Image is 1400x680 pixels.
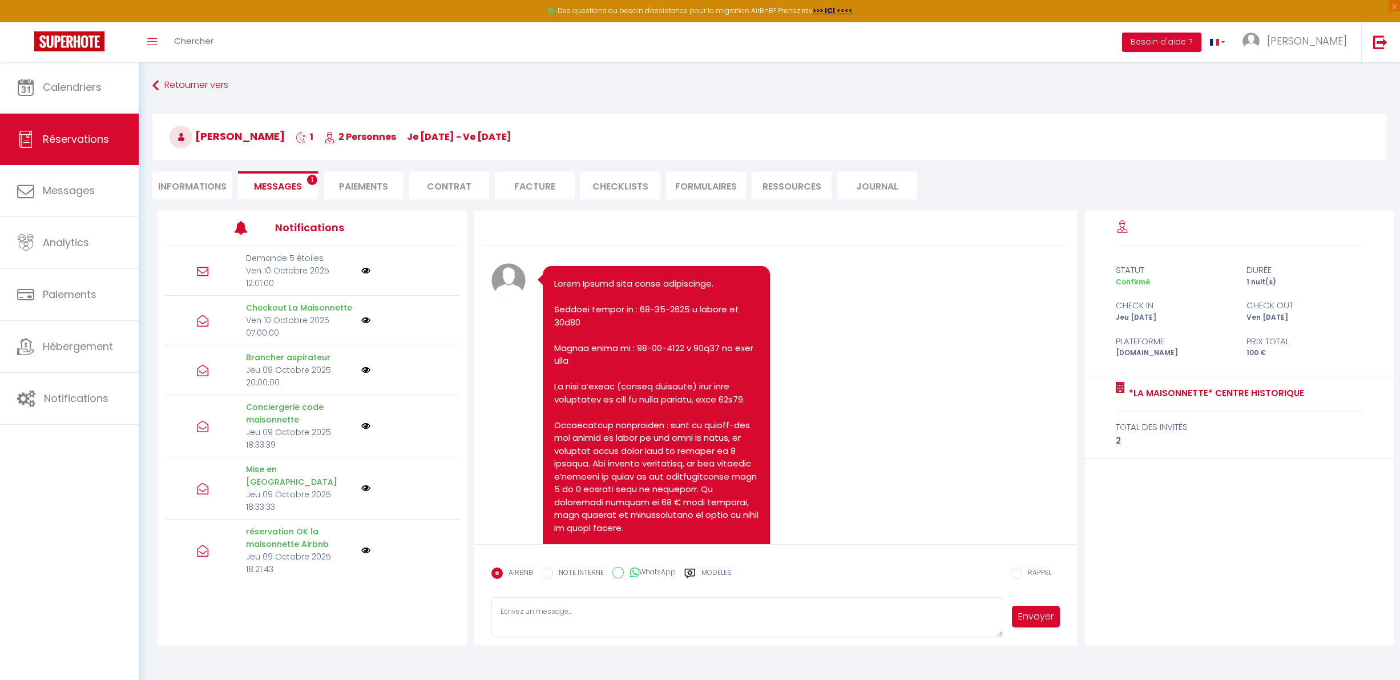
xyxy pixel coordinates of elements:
[246,301,353,314] p: Checkout La Maisonnette
[152,75,1386,96] a: Retourner vers
[1239,277,1370,288] div: 1 nuit(s)
[1239,312,1370,323] div: Ven [DATE]
[1234,22,1361,62] a: ... [PERSON_NAME]
[34,31,104,51] img: Super Booking
[1239,348,1370,359] div: 100 €
[624,567,676,580] label: WhatsApp
[246,364,353,389] p: Jeu 09 Octobre 2025 20:00:00
[409,171,489,199] li: Contrat
[246,264,353,289] p: Ven 10 Octobre 2025 12:01:00
[1116,434,1363,448] div: 2
[1108,299,1240,312] div: check in
[813,6,853,15] a: >>> ICI <<<<
[1239,299,1370,312] div: check out
[553,568,604,580] label: NOTE INTERNE
[361,266,370,275] img: NO IMAGE
[246,314,353,339] p: Ven 10 Octobre 2025 07:00:00
[701,568,732,588] label: Modèles
[166,22,222,62] a: Chercher
[837,171,917,199] li: Journal
[503,568,533,580] label: AIRBNB
[43,132,109,146] span: Réservations
[1012,606,1060,627] button: Envoyer
[1242,33,1260,50] img: ...
[361,316,370,325] img: NO IMAGE
[1373,35,1387,49] img: logout
[246,426,353,451] p: Jeu 09 Octobre 2025 18:33:39
[361,421,370,430] img: NO IMAGE
[43,80,102,94] span: Calendriers
[580,171,660,199] li: CHECKLISTS
[246,401,353,426] p: Conciergerie code maisonnette
[246,351,353,364] p: Brancher aspirateur
[361,546,370,555] img: NO IMAGE
[1108,335,1240,348] div: Plateforme
[296,130,313,143] span: 1
[246,488,353,513] p: Jeu 09 Octobre 2025 18:33:33
[361,484,370,493] img: NO IMAGE
[43,287,96,301] span: Paiements
[43,183,95,198] span: Messages
[752,171,832,199] li: Ressources
[307,175,317,185] span: 1
[407,130,511,143] span: je [DATE] - ve [DATE]
[152,171,232,199] li: Informations
[1267,34,1347,48] span: [PERSON_NAME]
[1022,568,1051,580] label: RAPPEL
[1239,263,1370,277] div: durée
[1116,277,1150,287] span: Confirmé
[174,35,213,47] span: Chercher
[246,252,353,264] p: Demande 5 étoiles
[246,463,353,488] p: Mise en [GEOGRAPHIC_DATA]
[1108,312,1240,323] div: Jeu [DATE]
[324,171,404,199] li: Paiements
[666,171,746,199] li: FORMULAIRES
[361,365,370,375] img: NO IMAGE
[1122,33,1201,52] button: Besoin d'aide ?
[1108,348,1240,359] div: [DOMAIN_NAME]
[1239,335,1370,348] div: Prix total
[491,263,526,297] img: avatar.png
[170,129,285,143] span: [PERSON_NAME]
[324,130,396,143] span: 2 Personnes
[246,525,353,550] p: réservation OK la maisonnette Airbnb
[275,215,398,240] h3: Notifications
[1108,263,1240,277] div: statut
[44,391,108,405] span: Notifications
[495,171,575,199] li: Facture
[1116,420,1363,434] div: total des invités
[43,235,89,250] span: Analytics
[43,339,113,353] span: Hébergement
[1125,387,1304,400] a: *La Maisonnette* Centre Historique
[246,550,353,576] p: Jeu 09 Octobre 2025 18:21:43
[254,180,302,193] span: Messages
